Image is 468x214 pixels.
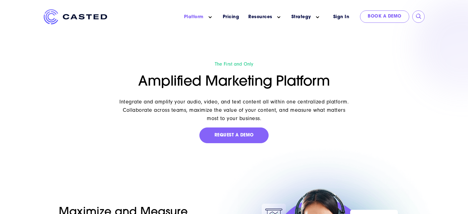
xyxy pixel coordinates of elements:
input: Submit [416,14,422,20]
a: Platform [184,14,204,20]
a: Request a Demo [199,127,269,143]
nav: Main menu [116,9,326,25]
h1: Amplified Marketing Platform [118,74,350,91]
a: Book a Demo [360,10,409,23]
a: Sign In [326,10,357,24]
img: Casted_Logo_Horizontal_FullColor_PUR_BLUE [44,9,107,24]
div: Integrate and amplify your audio, video, and text content all within one centralized platform. Co... [118,98,350,123]
a: Resources [248,14,272,20]
a: Pricing [223,14,239,20]
a: Strategy [291,14,311,20]
h5: The First and Only [118,61,350,67]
